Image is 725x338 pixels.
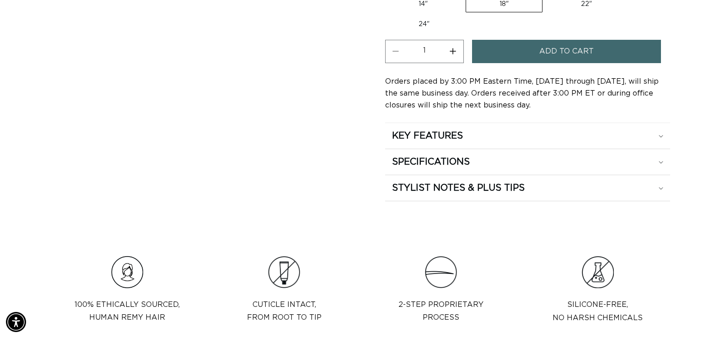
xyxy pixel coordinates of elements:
button: Add to cart [472,40,661,63]
p: 100% Ethically sourced, Human Remy Hair [75,298,180,325]
p: Cuticle intact, from root to tip [247,298,322,325]
span: Orders placed by 3:00 PM Eastern Time, [DATE] through [DATE], will ship the same business day. Or... [385,78,659,109]
img: Group.png [582,256,614,288]
img: Hair_Icon_a70f8c6f-f1c4-41e1-8dbd-f323a2e654e6.png [111,256,143,288]
p: Silicone-Free, No Harsh Chemicals [553,298,643,325]
img: Clip_path_group_3e966cc6-585a-453a-be60-cd6cdacd677c.png [268,256,300,288]
div: Accessibility Menu [6,312,26,332]
img: Clip_path_group_11631e23-4577-42dd-b462-36179a27abaf.png [425,256,457,288]
summary: KEY FEATURES [385,123,670,149]
iframe: Chat Widget [679,294,725,338]
label: 24" [385,16,463,32]
span: Add to cart [539,40,594,63]
h2: KEY FEATURES [392,130,463,142]
h2: SPECIFICATIONS [392,156,470,168]
summary: SPECIFICATIONS [385,149,670,175]
h2: STYLIST NOTES & PLUS TIPS [392,182,525,194]
summary: STYLIST NOTES & PLUS TIPS [385,175,670,201]
p: 2-step proprietary process [398,298,483,325]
